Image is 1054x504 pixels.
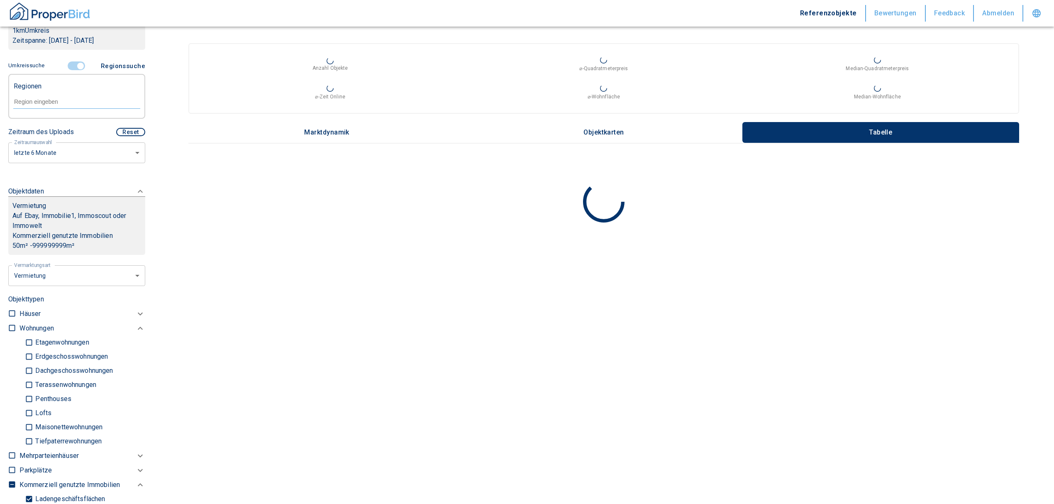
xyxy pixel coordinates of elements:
p: Objektdaten [8,186,44,196]
p: Häuser [20,309,41,319]
p: Wohnungen [20,323,54,333]
p: Objekttypen [8,294,145,304]
p: Kommerziell genutzte Immobilien [20,480,120,490]
div: Häuser [20,306,145,321]
p: Parkplätze [20,465,52,475]
p: Anzahl Objekte [312,64,348,72]
button: Reset [116,128,145,136]
button: Bewertungen [866,5,926,22]
div: ObjektdatenVermietungAuf Ebay, Immobilie1, Immoscout oder ImmoweltKommerziell genutzte Immobilien... [8,178,145,263]
p: Terassenwohnungen [33,382,96,388]
p: Marktdynamik [304,129,349,136]
p: 1 km Umkreis [12,26,141,36]
p: Ladengeschäftsflächen [33,496,105,502]
p: Maisonettewohnungen [33,424,102,431]
p: Regionen [14,79,41,90]
div: Kommerziell genutzte Immobilien [20,477,145,492]
p: Tabelle [860,129,901,136]
p: Erdgeschosswohnungen [33,353,108,360]
p: Mehrparteienhäuser [20,451,79,461]
p: Median-Quadratmeterpreis [846,65,909,72]
p: Vermietung [12,201,46,211]
button: Umkreissuche [8,59,48,73]
p: Tiefpaterrewohnungen [33,438,102,445]
div: wrapped label tabs example [188,122,1019,143]
p: Dachgeschosswohnungen [33,367,113,374]
p: ⌀-Zeit Online [315,93,345,100]
img: ProperBird Logo and Home Button [8,1,91,22]
p: Objektkarten [583,129,625,136]
p: Kommerziell genutzte Immobilien [12,231,141,241]
button: Referenzobjekte [792,5,866,22]
div: Wohnungen [20,321,145,335]
button: Abmelden [974,5,1023,22]
input: Region eingeben [13,98,140,105]
p: Median-Wohnfläche [854,93,901,100]
p: Lofts [33,410,51,416]
div: Parkplätze [20,463,145,477]
p: Zeitraum des Uploads [8,127,74,137]
p: ⌀-Wohnfläche [588,93,620,100]
div: letzte 6 Monate [8,264,145,286]
div: letzte 6 Monate [8,142,145,164]
p: ⌀-Quadratmeterpreis [579,65,628,72]
button: Feedback [926,5,974,22]
p: Penthouses [33,396,71,402]
div: Mehrparteienhäuser [20,448,145,463]
p: Zeitspanne: [DATE] - [DATE] [12,36,141,46]
p: Auf Ebay, Immobilie1, Immoscout oder Immowelt [12,211,141,231]
button: ProperBird Logo and Home Button [8,1,91,25]
p: Etagenwohnungen [33,339,89,346]
p: 50 m² - 999999999 m² [12,241,141,251]
button: Regionssuche [98,58,145,74]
